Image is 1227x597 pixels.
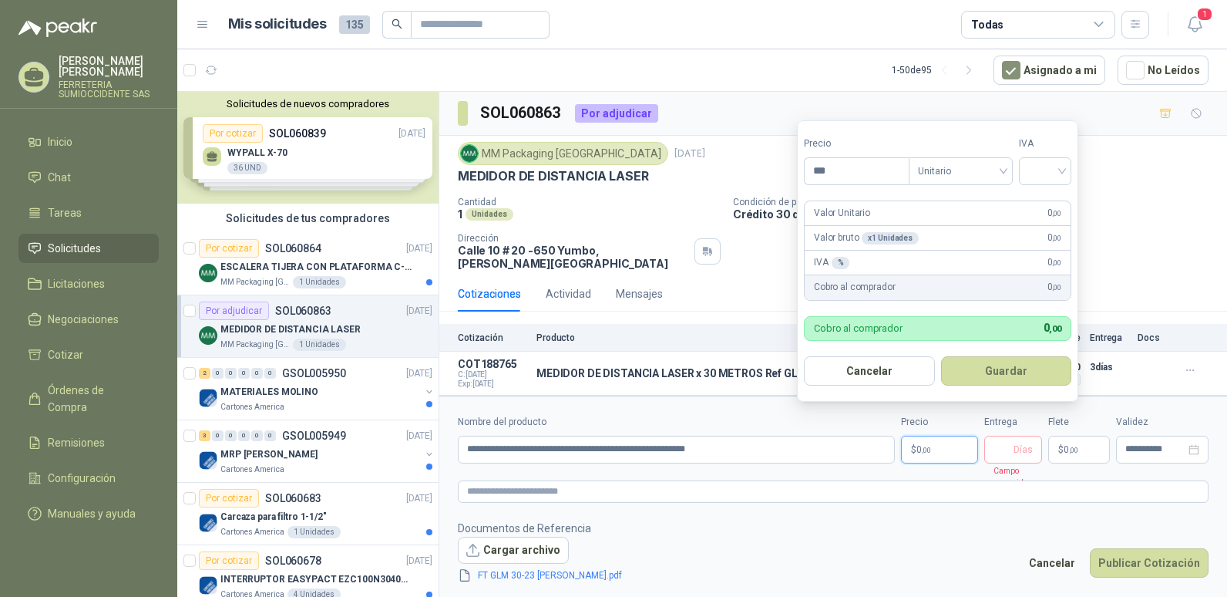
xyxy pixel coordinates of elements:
span: Negociaciones [48,311,119,328]
span: 135 [339,15,370,34]
div: Mensajes [616,285,663,302]
div: MM Packaging [GEOGRAPHIC_DATA] [458,142,668,165]
span: Unitario [918,160,1003,183]
p: MEDIDOR DE DISTANCIA LASER [458,168,648,184]
p: Condición de pago [733,197,1221,207]
a: Negociaciones [18,305,159,334]
p: COT188765 [458,358,527,370]
p: Cantidad [458,197,721,207]
span: 0 [1047,206,1061,221]
p: MM Packaging [GEOGRAPHIC_DATA] [220,276,290,288]
a: Configuración [18,464,159,493]
span: 0 [1047,231,1061,245]
button: Cancelar [804,356,935,386]
span: Chat [48,169,71,186]
p: MRP [PERSON_NAME] [220,447,318,462]
div: Por cotizar [199,239,259,258]
span: 0 [916,445,931,454]
a: Tareas [18,198,159,228]
p: Docs [1138,332,1168,343]
p: SOL060863 [275,305,331,316]
span: ,00 [1069,446,1078,454]
h1: Mis solicitudes [228,13,327,35]
span: 0 [1064,445,1078,454]
div: Por adjudicar [575,104,658,123]
span: 0 [1047,255,1061,270]
span: ,00 [922,446,931,454]
div: 1 Unidades [293,339,346,351]
span: Configuración [48,470,116,487]
label: Precio [804,137,909,151]
span: Días [1014,437,1033,463]
p: Dirección [458,233,688,244]
div: 0 [212,368,224,379]
p: ESCALERA TIJERA CON PLATAFORMA C-2347-03 [220,260,412,275]
p: IVA [814,255,849,270]
div: 0 [225,430,237,441]
div: Por adjudicar [199,302,269,320]
div: Solicitudes de tus compradores [177,204,439,233]
p: FERRETERIA SUMIOCCIDENTE SAS [59,80,159,99]
p: Calle 10 # 20 -650 Yumbo , [PERSON_NAME][GEOGRAPHIC_DATA] [458,244,688,270]
span: Cotizar [48,346,83,363]
p: Cotización [458,332,527,343]
span: Licitaciones [48,275,105,292]
p: Crédito 30 días [733,207,1221,221]
span: ,00 [1052,209,1061,218]
p: GSOL005949 [282,430,346,441]
a: Por cotizarSOL060683[DATE] Company LogoCarcaza para filtro 1-1/2"Cartones America1 Unidades [177,483,439,545]
span: ,00 [1049,324,1061,334]
div: 3 [199,430,210,441]
p: MEDIDOR DE DISTANCIA LASER [220,322,361,337]
span: 1 [1196,7,1213,22]
p: Documentos de Referencia [458,520,647,537]
div: 1 Unidades [287,526,341,538]
a: Licitaciones [18,269,159,298]
p: [DATE] [406,554,432,568]
div: 0 [212,430,224,441]
p: [DATE] [406,366,432,381]
p: 1 [458,207,462,221]
span: Exp: [DATE] [458,379,527,389]
div: 1 Unidades [293,276,346,288]
p: Cartones America [220,464,284,476]
span: Inicio [48,133,72,150]
p: [DATE] [406,241,432,256]
a: Solicitudes [18,234,159,263]
p: [DATE] [674,147,705,161]
span: Solicitudes [48,240,101,257]
span: ,00 [1052,234,1061,242]
span: ,00 [1052,258,1061,267]
label: Nombre del producto [458,415,895,430]
p: [DATE] [406,304,432,319]
span: $ [1058,445,1064,454]
button: Guardar [941,356,1072,386]
p: GSOL005950 [282,368,346,379]
a: Inicio [18,127,159,157]
img: Company Logo [199,264,217,282]
span: search [392,19,402,29]
div: 0 [238,368,250,379]
div: Cotizaciones [458,285,521,302]
p: INTERRUPTOR EASYPACT EZC100N3040C 40AMP 25K SCHNEIDER [220,572,412,587]
div: Actividad [546,285,591,302]
span: 0 [1047,281,1061,295]
img: Company Logo [199,576,217,595]
p: SOL060683 [265,493,321,504]
p: Cartones America [220,526,284,538]
img: Logo peakr [18,19,97,37]
p: Cobro al comprador [814,324,903,334]
div: Unidades [466,208,513,221]
button: Asignado a mi [993,56,1105,85]
p: [PERSON_NAME] [PERSON_NAME] [59,56,159,77]
a: Remisiones [18,428,159,457]
label: Precio [901,415,978,430]
div: Solicitudes de nuevos compradoresPor cotizarSOL060839[DATE] WYPALL X-7036 UNDPor cotizarSOL060850... [177,92,439,204]
a: Manuales y ayuda [18,499,159,528]
p: $ 0,00 [1048,436,1110,464]
a: 2 0 0 0 0 0 GSOL005950[DATE] Company LogoMATERIALES MOLINOCartones America [199,364,435,413]
p: SOL060864 [265,243,321,254]
div: 0 [264,368,276,379]
span: Órdenes de Compra [48,382,144,416]
a: Cotizar [18,340,159,369]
